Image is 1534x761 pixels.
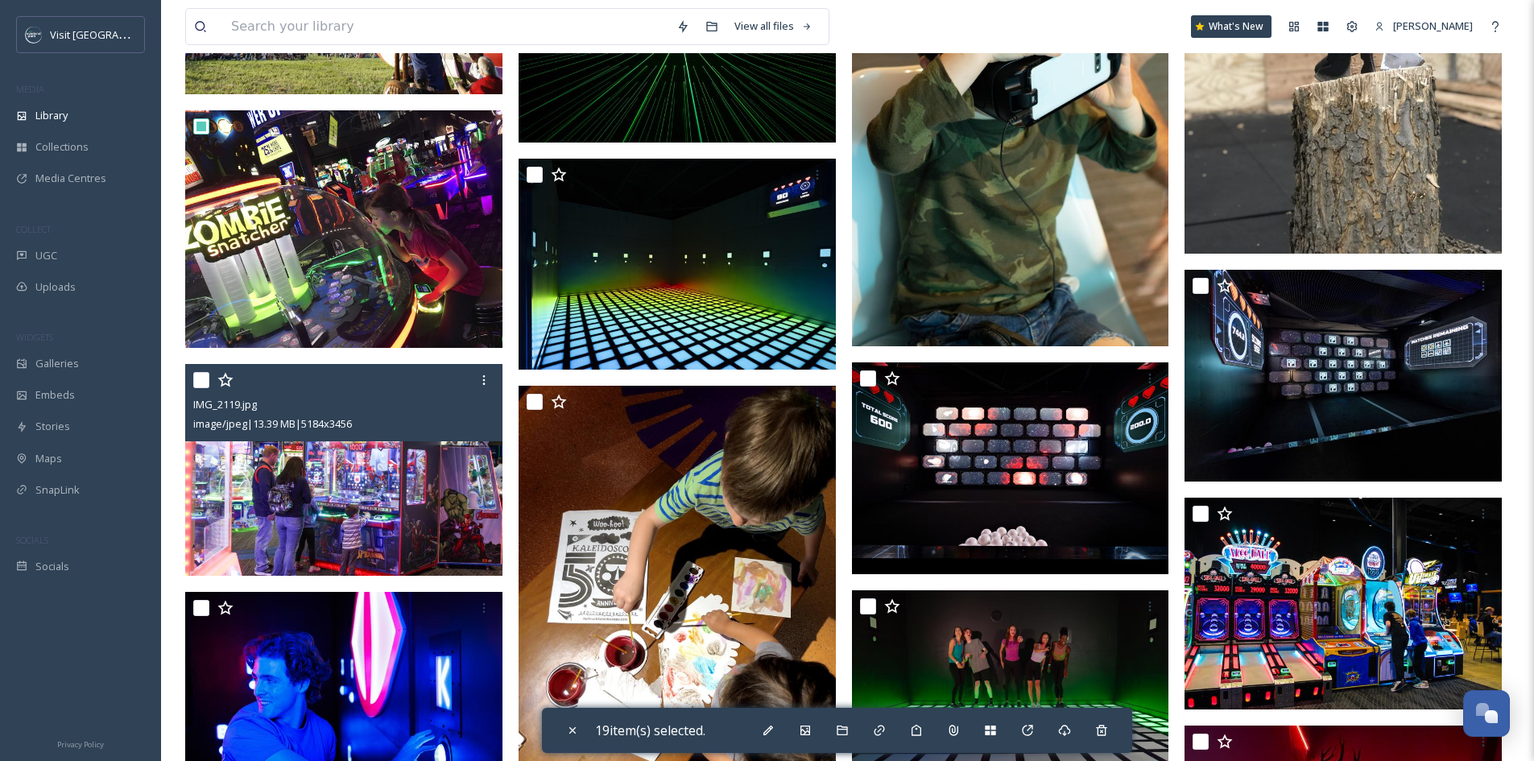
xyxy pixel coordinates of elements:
span: MEDIA [16,83,44,95]
a: View all files [726,10,821,42]
img: c3es6xdrejuflcaqpovn.png [26,27,42,43]
img: IMG_2134.jpg [1185,498,1502,709]
span: Library [35,108,68,123]
span: IMG_2119.jpg [193,397,257,412]
span: Galleries [35,356,79,371]
span: image/jpeg | 13.39 MB | 5184 x 3456 [193,416,352,431]
span: Socials [35,559,69,574]
span: Collections [35,139,89,155]
span: Privacy Policy [57,739,104,750]
span: 19 item(s) selected. [595,722,705,739]
span: Embeds [35,387,75,403]
span: WIDGETS [16,331,53,343]
a: [PERSON_NAME] [1367,10,1481,42]
span: [PERSON_NAME] [1393,19,1473,33]
img: Activate - Strike 1.jpg [852,362,1169,574]
img: IMG_2119.jpg [185,364,502,576]
button: Open Chat [1463,690,1510,737]
span: Uploads [35,279,76,295]
img: Activate - Strike 6.jpg [1185,270,1502,482]
span: SnapLink [35,482,80,498]
span: Media Centres [35,171,106,186]
a: What's New [1191,15,1271,38]
span: SOCIALS [16,534,48,546]
img: Activate - Mega Grid 3.jpg [519,159,836,370]
a: Privacy Policy [57,734,104,753]
span: Stories [35,419,70,434]
span: Visit [GEOGRAPHIC_DATA] [50,27,175,42]
span: UGC [35,248,57,263]
img: IMG_0038(1).JPG [185,110,502,349]
input: Search your library [223,9,668,44]
span: Maps [35,451,62,466]
span: COLLECT [16,223,51,235]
